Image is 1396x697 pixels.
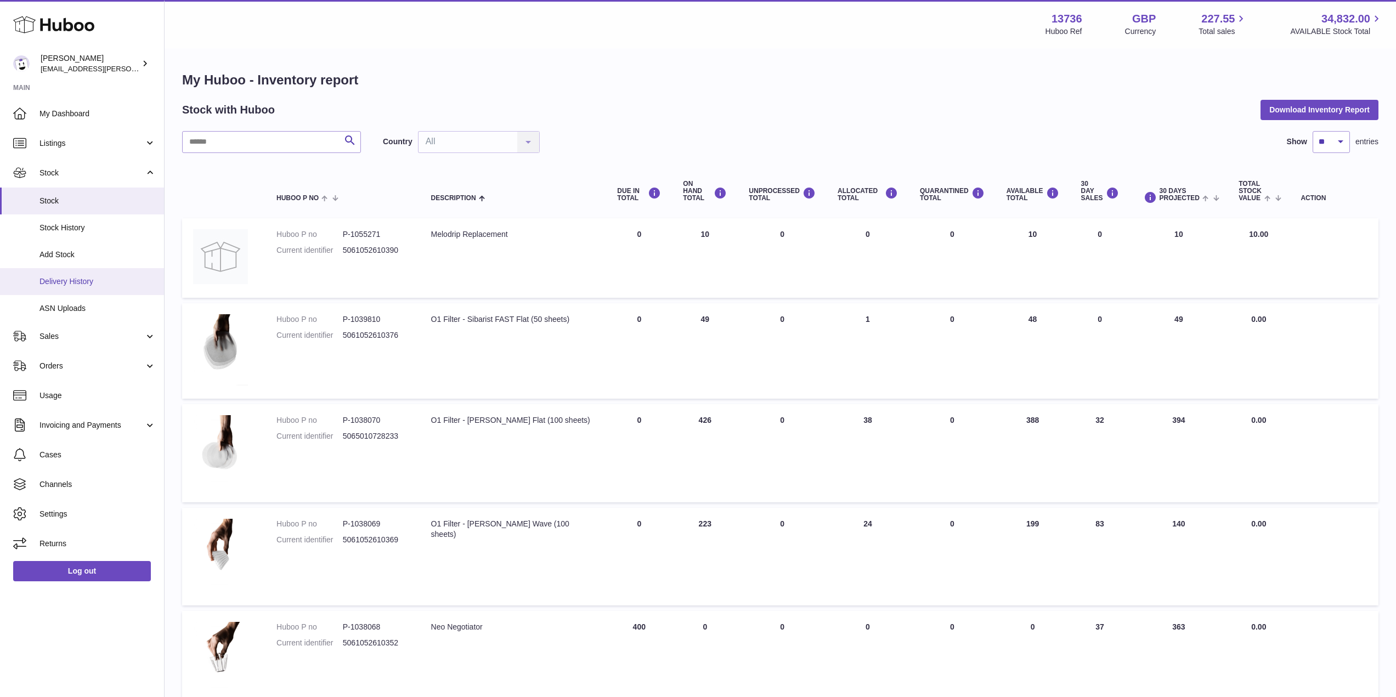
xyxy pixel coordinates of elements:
[39,303,156,314] span: ASN Uploads
[39,479,156,490] span: Channels
[343,638,409,648] dd: 5061052610352
[276,195,319,202] span: Huboo P no
[13,55,30,72] img: horia@orea.uk
[827,404,909,502] td: 38
[996,303,1070,399] td: 48
[431,229,596,240] div: Melodrip Replacement
[1130,404,1228,502] td: 394
[1355,137,1378,147] span: entries
[1249,230,1268,239] span: 10.00
[1287,137,1307,147] label: Show
[1251,622,1266,631] span: 0.00
[1081,180,1119,202] div: 30 DAY SALES
[276,314,343,325] dt: Huboo P no
[1239,180,1262,202] span: Total stock value
[1290,12,1383,37] a: 34,832.00 AVAILABLE Stock Total
[276,229,343,240] dt: Huboo P no
[39,138,144,149] span: Listings
[276,330,343,341] dt: Current identifier
[276,245,343,256] dt: Current identifier
[738,404,827,502] td: 0
[431,195,476,202] span: Description
[1261,100,1378,120] button: Download Inventory Report
[39,250,156,260] span: Add Stock
[39,223,156,233] span: Stock History
[193,314,248,386] img: product image
[343,431,409,441] dd: 5065010728233
[39,331,144,342] span: Sales
[950,519,954,528] span: 0
[39,109,156,119] span: My Dashboard
[950,416,954,424] span: 0
[672,508,738,605] td: 223
[950,315,954,324] span: 0
[683,180,727,202] div: ON HAND Total
[343,314,409,325] dd: P-1039810
[1070,404,1130,502] td: 32
[920,187,985,202] div: QUARANTINED Total
[738,508,827,605] td: 0
[343,519,409,529] dd: P-1038069
[827,218,909,298] td: 0
[39,276,156,287] span: Delivery History
[749,187,816,202] div: UNPROCESSED Total
[1007,187,1059,202] div: AVAILABLE Total
[193,229,248,284] img: product image
[182,103,275,117] h2: Stock with Huboo
[343,535,409,545] dd: 5061052610369
[606,303,672,399] td: 0
[276,535,343,545] dt: Current identifier
[1290,26,1383,37] span: AVAILABLE Stock Total
[1251,315,1266,324] span: 0.00
[672,303,738,399] td: 49
[276,415,343,426] dt: Huboo P no
[39,509,156,519] span: Settings
[606,404,672,502] td: 0
[276,622,343,632] dt: Huboo P no
[431,415,596,426] div: O1 Filter - [PERSON_NAME] Flat (100 sheets)
[1130,508,1228,605] td: 140
[431,622,596,632] div: Neo Negotiator
[1301,195,1367,202] div: Action
[827,508,909,605] td: 24
[1045,26,1082,37] div: Huboo Ref
[1132,12,1156,26] strong: GBP
[39,450,156,460] span: Cases
[606,508,672,605] td: 0
[343,415,409,426] dd: P-1038070
[343,229,409,240] dd: P-1055271
[343,622,409,632] dd: P-1038068
[1251,519,1266,528] span: 0.00
[1199,12,1247,37] a: 227.55 Total sales
[950,622,954,631] span: 0
[39,196,156,206] span: Stock
[1160,188,1200,202] span: 30 DAYS PROJECTED
[606,218,672,298] td: 0
[193,519,248,592] img: product image
[1130,303,1228,399] td: 49
[13,561,151,581] a: Log out
[996,508,1070,605] td: 199
[39,420,144,430] span: Invoicing and Payments
[738,303,827,399] td: 0
[1125,26,1156,37] div: Currency
[343,330,409,341] dd: 5061052610376
[1321,12,1370,26] span: 34,832.00
[39,361,144,371] span: Orders
[838,187,898,202] div: ALLOCATED Total
[383,137,412,147] label: Country
[1199,26,1247,37] span: Total sales
[39,168,144,178] span: Stock
[1130,218,1228,298] td: 10
[431,519,596,540] div: O1 Filter - [PERSON_NAME] Wave (100 sheets)
[617,187,661,202] div: DUE IN TOTAL
[276,638,343,648] dt: Current identifier
[1052,12,1082,26] strong: 13736
[39,539,156,549] span: Returns
[182,71,1378,89] h1: My Huboo - Inventory report
[827,303,909,399] td: 1
[1070,218,1130,298] td: 0
[193,622,248,695] img: product image
[738,218,827,298] td: 0
[276,431,343,441] dt: Current identifier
